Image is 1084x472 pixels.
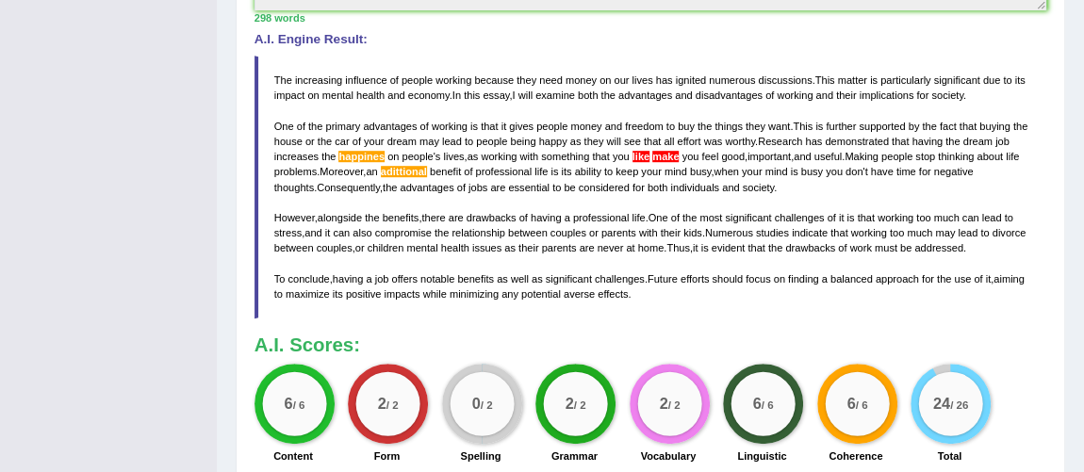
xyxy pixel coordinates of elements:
span: benefits [457,273,494,285]
span: on [774,273,785,285]
span: an [366,166,377,177]
span: are [449,212,464,223]
span: don [846,166,862,177]
span: challenges [595,273,645,285]
span: people [402,74,433,86]
span: both [648,182,668,193]
span: Moreover [320,166,363,177]
span: of [671,212,680,223]
span: that [747,242,764,253]
label: Content [273,448,313,464]
span: be [564,182,575,193]
span: your [641,166,662,177]
span: to [552,182,561,193]
span: that [592,151,609,162]
span: they [746,121,765,132]
span: mental [406,242,437,253]
span: happy [539,136,567,147]
span: particularly [880,74,930,86]
span: The verb “make” needs to be in the to-infinitive form. (did you mean: like to make) [632,151,649,162]
span: being [510,136,535,147]
span: that [830,227,847,238]
span: was [703,136,722,147]
span: the [1013,121,1027,132]
span: significant [546,273,592,285]
span: evident [712,242,746,253]
span: benefits [383,212,419,223]
span: the [435,227,449,238]
span: people [402,151,433,162]
span: due [983,74,1000,86]
span: s [435,151,441,162]
span: that [960,121,977,132]
span: the [768,242,782,253]
span: or [589,227,599,238]
span: will [518,90,533,101]
span: couples [550,227,586,238]
span: advantages [400,182,453,193]
span: between [508,227,548,238]
span: studies [756,227,789,238]
span: further [826,121,856,132]
span: of [457,182,466,193]
span: working [435,74,471,86]
span: that [892,136,909,147]
span: or [305,136,315,147]
span: is [470,121,478,132]
span: I [512,90,515,101]
span: finding [788,273,819,285]
span: Possible spelling mistake found. (did you mean: happiness) [338,151,385,162]
span: you [613,151,630,162]
label: Coherence [829,448,882,464]
span: lives [632,74,652,86]
label: Linguistic [737,448,786,464]
span: problems [274,166,317,177]
span: feel [701,151,718,162]
span: mind [665,166,687,177]
span: of [390,74,399,86]
span: increasing [295,74,342,86]
h4: A.I. Engine Result: [255,33,1047,47]
span: ability [575,166,601,177]
span: society [743,182,775,193]
span: One [649,212,668,223]
span: it [501,121,507,132]
span: compromise [375,227,432,238]
span: addressed [914,242,963,253]
span: influence [345,74,386,86]
span: between [274,242,314,253]
span: economy [408,90,450,101]
span: people [881,151,912,162]
span: challenges [775,212,825,223]
span: with [519,151,538,162]
span: significant [725,212,771,223]
span: essay [483,90,509,101]
span: jobs [468,182,487,193]
span: supported [859,121,905,132]
span: may [935,227,955,238]
span: matter [838,74,867,86]
span: One [274,121,294,132]
span: and [605,121,622,132]
span: things [714,121,742,132]
span: parents [601,227,636,238]
span: mental [322,90,353,101]
span: also [353,227,371,238]
span: is [791,166,798,177]
span: effort [677,136,700,147]
span: about [977,151,1003,162]
span: there [421,212,445,223]
span: will [606,136,620,147]
span: In [452,90,461,101]
span: and [675,90,692,101]
span: house [274,136,303,147]
span: working [432,121,468,132]
span: on [307,90,319,101]
span: This [793,121,813,132]
span: Making [845,151,879,162]
span: to [666,121,675,132]
span: working [481,151,517,162]
span: busy [690,166,712,177]
span: divorce [992,227,1026,238]
span: life [632,212,645,223]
